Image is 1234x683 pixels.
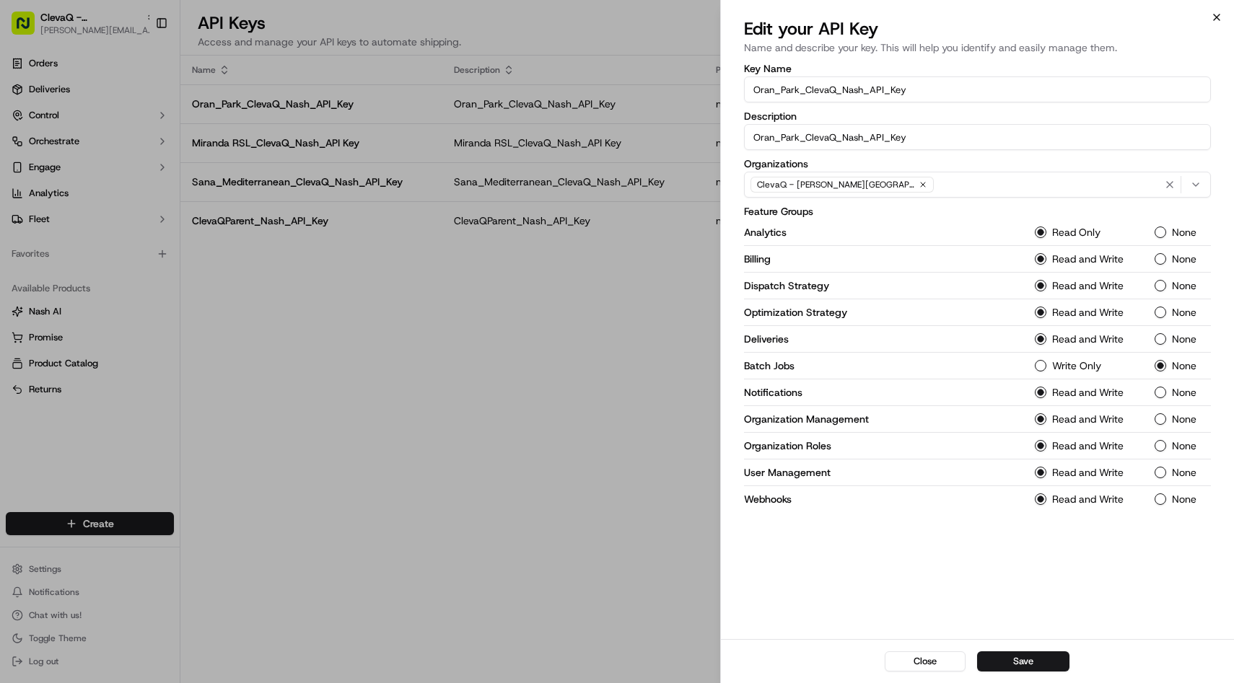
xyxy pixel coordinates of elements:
[744,17,1212,40] h2: Edit your API Key
[1172,467,1196,477] label: None
[1172,227,1196,237] label: None
[744,63,1212,74] label: Key Name
[1172,441,1196,451] label: None
[136,209,232,224] span: API Documentation
[1172,494,1196,504] label: None
[14,211,26,222] div: 📗
[744,492,1036,506] p: Webhooks
[49,152,183,164] div: We're available if you need us!
[9,203,116,229] a: 📗Knowledge Base
[1052,254,1124,264] label: Read and Write
[744,358,1036,373] p: Batch Jobs
[744,385,1036,400] p: Notifications
[744,206,1212,216] label: Feature Groups
[1052,414,1124,424] label: Read and Write
[744,332,1036,346] p: Deliveries
[744,278,1036,293] p: Dispatch Strategy
[885,651,966,671] button: Close
[49,138,237,152] div: Start new chat
[1052,494,1124,504] label: Read and Write
[1172,307,1196,317] label: None
[1052,281,1124,291] label: Read and Write
[144,244,175,255] span: Pylon
[1172,387,1196,397] label: None
[744,159,1212,169] label: Organizations
[744,412,1036,426] p: Organization Management
[1052,361,1101,371] label: Write Only
[14,14,43,43] img: Nash
[29,209,110,224] span: Knowledge Base
[744,172,1212,198] button: ClevaQ - [PERSON_NAME][GEOGRAPHIC_DATA]
[744,40,1212,55] p: Name and describe your key. This will help you identify and easily manage them.
[744,252,1036,266] p: Billing
[1052,334,1124,344] label: Read and Write
[1172,254,1196,264] label: None
[122,211,134,222] div: 💻
[1172,414,1196,424] label: None
[245,142,263,159] button: Start new chat
[102,244,175,255] a: Powered byPylon
[1052,307,1124,317] label: Read and Write
[744,439,1036,453] p: Organization Roles
[757,179,916,190] span: ClevaQ - [PERSON_NAME][GEOGRAPHIC_DATA]
[1052,387,1124,397] label: Read and Write
[1052,227,1100,237] label: Read Only
[1052,441,1124,451] label: Read and Write
[1172,361,1196,371] label: None
[116,203,237,229] a: 💻API Documentation
[1172,281,1196,291] label: None
[744,111,1212,121] label: Description
[744,465,1036,480] p: User Management
[14,138,40,164] img: 1736555255976-a54dd68f-1ca7-489b-9aae-adbdc363a1c4
[744,305,1036,320] p: Optimization Strategy
[744,225,1036,239] p: Analytics
[1172,334,1196,344] label: None
[38,93,260,108] input: Got a question? Start typing here...
[1052,467,1124,477] label: Read and Write
[14,58,263,81] p: Welcome 👋
[977,651,1069,671] button: Save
